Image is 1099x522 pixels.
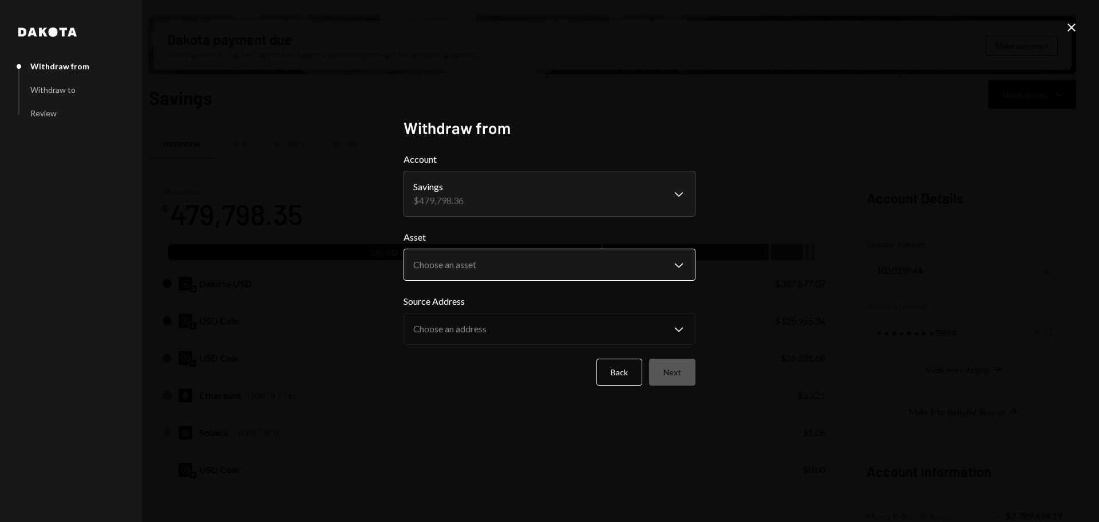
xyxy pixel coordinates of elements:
label: Asset [404,230,695,244]
div: Review [30,108,57,118]
button: Account [404,171,695,217]
div: Withdraw from [30,61,89,71]
label: Account [404,152,695,166]
button: Asset [404,249,695,281]
label: Source Address [404,295,695,308]
h2: Withdraw from [404,117,695,139]
div: Withdraw to [30,85,76,95]
button: Back [596,359,642,386]
button: Source Address [404,313,695,345]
